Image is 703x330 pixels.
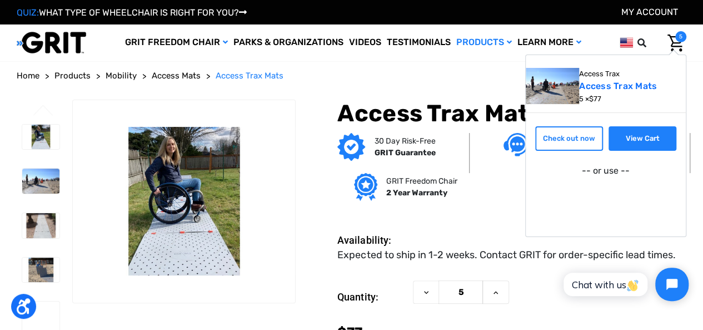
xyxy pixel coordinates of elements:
span: Access Trax Mats [216,71,283,81]
a: Learn More [515,24,584,61]
a: Cart with 5 items [659,31,686,55]
span: QUIZ: [17,7,39,18]
a: Check out now [535,126,603,151]
a: QUIZ:WHAT TYPE OF WHEELCHAIR IS RIGHT FOR YOU? [17,7,247,18]
dt: Availability: [337,233,407,248]
a: View Cart [609,126,676,151]
a: Access Mats [152,70,201,82]
img: Cart [667,35,684,52]
strong: GRIT Guarantee [374,148,435,157]
a: Mobility [106,70,137,82]
span: Access Mats [152,71,201,81]
img: Access Trax Mats [22,258,59,283]
img: Grit freedom [354,173,377,201]
a: GRIT Freedom Chair [122,24,231,61]
dd: Expected to ship in 1-2 weeks. Contact GRIT for order-specific lead times. [337,248,675,263]
button: Go to slide 6 of 6 [32,105,55,118]
a: Home [17,70,39,82]
img: Access Trax Mats [73,127,295,275]
img: Access Trax Mats [22,213,59,238]
img: GRIT Guarantee [337,133,365,161]
label: Quantity: [337,280,407,314]
img: Customer service [503,133,531,156]
a: Access Trax Mats [579,81,660,91]
a: Videos [346,24,384,61]
p: 30 Day Risk-Free [374,135,435,147]
a: Products [453,24,515,61]
a: Access Trax Mats [216,70,283,82]
img: us.png [620,36,633,50]
span: $77 [589,95,601,103]
img: Access Trax Mats [22,125,59,150]
a: Account [621,7,678,17]
input: Search [642,31,659,55]
span: Home [17,71,39,81]
span: Mobility [106,71,137,81]
span: 5 × [579,93,601,104]
span: 5 [675,31,686,42]
img: GRIT All-Terrain Wheelchair and Mobility Equipment [17,31,86,54]
p: GRIT Freedom Chair [386,175,457,187]
span: Products [54,71,91,81]
nav: Breadcrumb [17,70,686,82]
p: -- or use -- [582,164,630,178]
img: Access Trax Mats [22,169,59,194]
h1: Access Trax Mats [337,100,686,127]
strong: 2 Year Warranty [386,188,447,198]
iframe: Tidio Chat [551,258,698,311]
a: Products [54,70,91,82]
span: Access Trax [579,68,620,79]
img: Access Trax Mats [526,68,579,104]
a: Testimonials [384,24,453,61]
a: Parks & Organizations [231,24,346,61]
